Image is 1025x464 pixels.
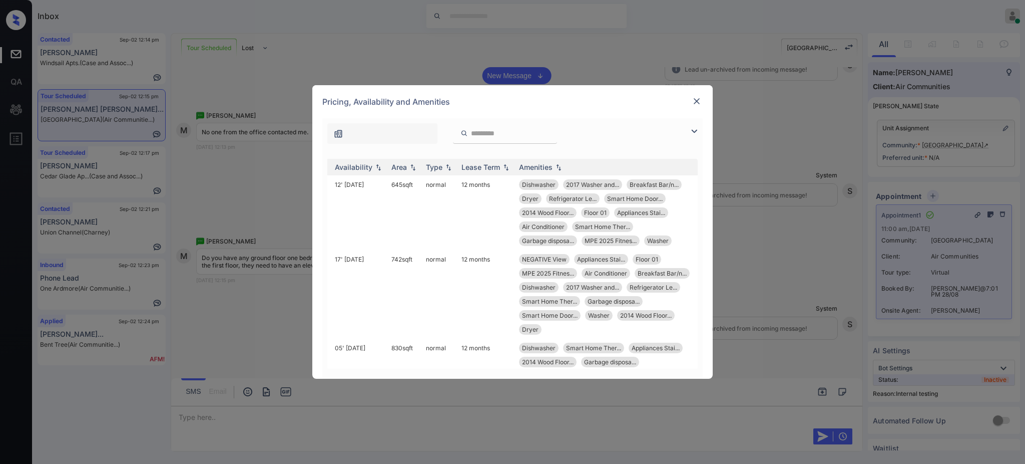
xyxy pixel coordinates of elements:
[331,175,387,250] td: 12' [DATE]
[688,125,700,137] img: icon-zuma
[387,339,422,427] td: 830 sqft
[692,96,702,106] img: close
[584,358,636,366] span: Garbage disposa...
[335,163,372,171] div: Availability
[422,250,457,339] td: normal
[457,250,515,339] td: 12 months
[522,256,567,263] span: NEGATIVE View
[522,237,574,245] span: Garbage disposa...
[457,175,515,250] td: 12 months
[585,237,637,245] span: MPE 2025 Fitnes...
[522,312,578,319] span: Smart Home Door...
[422,339,457,427] td: normal
[460,129,468,138] img: icon-zuma
[522,344,556,352] span: Dishwasher
[577,256,625,263] span: Appliances Stai...
[630,181,679,188] span: Breakfast Bar/n...
[522,223,565,230] span: Air Conditioner
[566,344,621,352] span: Smart Home Ther...
[566,284,619,291] span: 2017 Washer and...
[522,284,556,291] span: Dishwasher
[522,326,539,333] span: Dryer
[519,163,553,171] div: Amenities
[522,181,556,188] span: Dishwasher
[408,164,418,171] img: sorting
[575,223,630,230] span: Smart Home Ther...
[638,270,687,277] span: Breakfast Bar/n...
[422,175,457,250] td: normal
[549,195,597,202] span: Refrigerator Le...
[443,164,453,171] img: sorting
[585,270,627,277] span: Air Conditioner
[333,129,343,139] img: icon-zuma
[647,237,669,245] span: Washer
[588,312,610,319] span: Washer
[522,358,574,366] span: 2014 Wood Floor...
[331,339,387,427] td: 05' [DATE]
[387,175,422,250] td: 645 sqft
[588,298,640,305] span: Garbage disposa...
[584,209,607,216] span: Floor 01
[607,195,663,202] span: Smart Home Door...
[620,312,672,319] span: 2014 Wood Floor...
[461,163,500,171] div: Lease Term
[632,344,680,352] span: Appliances Stai...
[617,209,665,216] span: Appliances Stai...
[331,250,387,339] td: 17' [DATE]
[522,209,574,216] span: 2014 Wood Floor...
[630,284,677,291] span: Refrigerator Le...
[566,181,619,188] span: 2017 Washer and...
[554,164,564,171] img: sorting
[522,195,539,202] span: Dryer
[387,250,422,339] td: 742 sqft
[501,164,511,171] img: sorting
[522,270,574,277] span: MPE 2025 Fitnes...
[312,85,713,118] div: Pricing, Availability and Amenities
[391,163,407,171] div: Area
[636,256,658,263] span: Floor 01
[373,164,383,171] img: sorting
[457,339,515,427] td: 12 months
[522,298,577,305] span: Smart Home Ther...
[426,163,442,171] div: Type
